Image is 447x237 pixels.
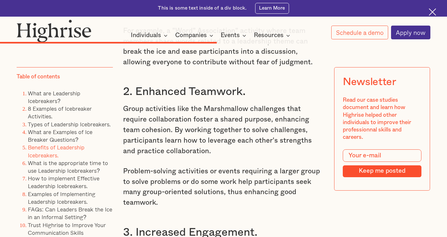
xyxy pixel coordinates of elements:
div: Events [221,32,240,39]
a: Schedule a demo [331,26,388,39]
a: Examples of Implementing Leadership Icebreakers. [28,190,95,206]
a: 8 Examples of Icebreaker Activities. [28,104,92,121]
a: What is the appropriate time to use Leadership Icebreakers? [28,159,108,175]
img: Cross icon [429,8,436,16]
p: Group activities like the Marshmallow challenges that require collaboration foster a shared purpo... [123,104,324,156]
a: What are Leadership Icebreakers? [28,89,80,105]
input: Your e-mail [343,149,421,162]
div: Individuals [131,32,169,39]
a: Benefits of Leadership Icebreakers. [28,143,84,159]
div: Companies [175,32,207,39]
input: Keep me posted [343,165,421,177]
a: FAQs: Can Leaders Break the Ice in an Informal Setting? [28,205,112,221]
img: Highrise logo [17,20,91,42]
a: Trust Highrise to Improve Your Communication Skills [28,220,106,237]
a: Apply now [391,26,430,39]
div: Companies [175,32,215,39]
div: This is some text inside of a div block. [158,5,247,12]
p: For example, a "Word" Association" activity where team members share words related to a leadershi... [123,26,324,67]
a: Learn More [255,3,289,14]
p: Problem-solving activities or events requiring a larger group to solve problems or do some work h... [123,166,324,208]
a: How to implement Effective Leadership Icebreakers. [28,174,99,190]
div: Events [221,32,248,39]
div: Table of contents [17,73,60,80]
div: Newsletter [343,76,396,88]
div: Individuals [131,32,161,39]
div: Resources [254,32,284,39]
form: Modal Form [343,149,421,177]
h3: 2. Enhanced Teamwork. [123,85,324,99]
div: Read our case studies document and learn how Highrise helped other individuals to improve their p... [343,96,421,141]
div: Resources [254,32,292,39]
a: What are Examples of Ice Breaker Questions? [28,128,92,144]
a: Types of Leadership Icebreakers. [28,120,111,129]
